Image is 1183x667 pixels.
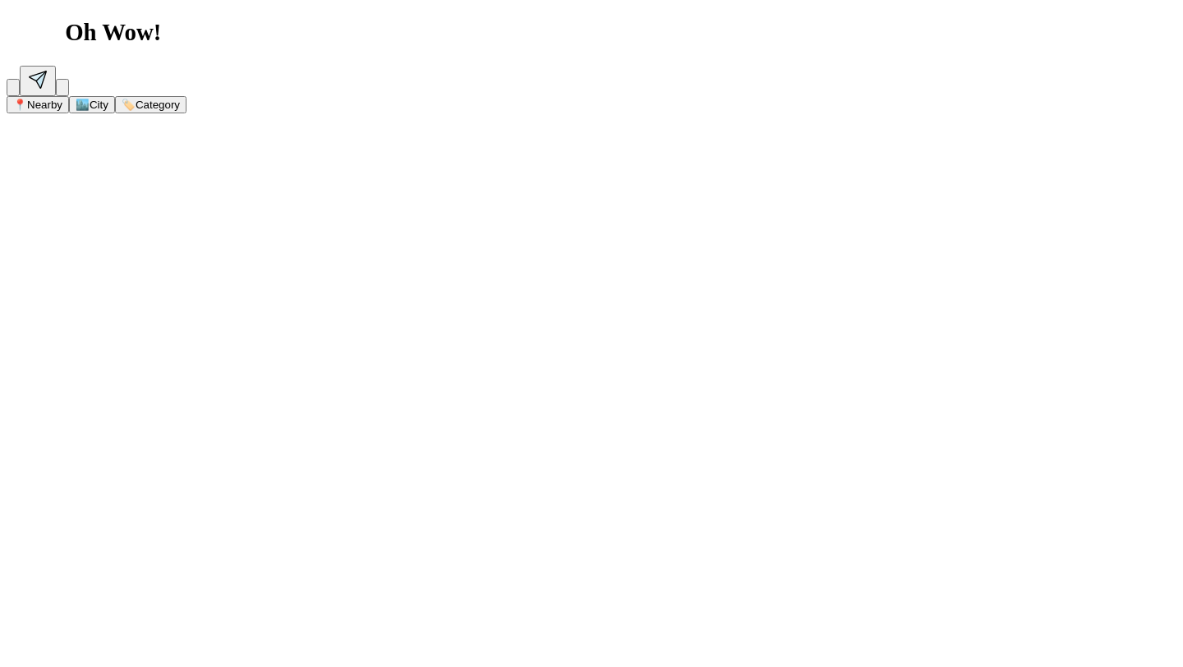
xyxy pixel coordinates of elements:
span: Category [136,99,180,111]
button: 🏷️Category [115,96,186,113]
span: 📍 [13,99,27,111]
span: 🏙️ [76,99,90,111]
button: 🏙️City [69,96,115,113]
span: City [90,99,108,111]
span: 🏷️ [122,99,136,111]
h1: Oh Wow! [65,19,1118,46]
button: 📍Nearby [7,96,69,113]
span: Nearby [27,99,62,111]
